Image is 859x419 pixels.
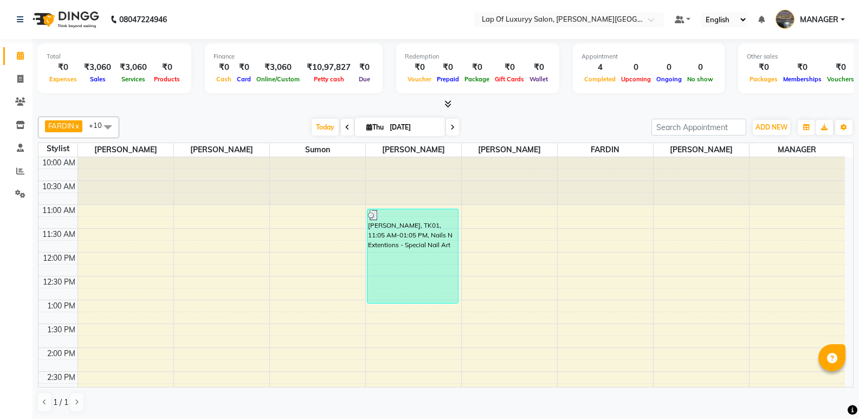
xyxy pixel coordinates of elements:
div: ₹0 [492,61,527,74]
span: Card [234,75,254,83]
div: ₹0 [780,61,824,74]
div: 2:30 PM [45,372,77,383]
div: 0 [684,61,716,74]
div: ₹0 [214,61,234,74]
span: Cash [214,75,234,83]
div: ₹0 [824,61,857,74]
span: [PERSON_NAME] [654,143,749,157]
div: 11:00 AM [40,205,77,216]
div: ₹0 [405,61,434,74]
div: 10:30 AM [40,181,77,192]
span: Packages [747,75,780,83]
span: Prepaid [434,75,462,83]
div: 1:30 PM [45,324,77,336]
span: Services [119,75,148,83]
span: Today [312,119,339,136]
span: Thu [364,123,386,131]
span: [PERSON_NAME] [462,143,557,157]
div: 11:30 AM [40,229,77,240]
span: Petty cash [311,75,347,83]
div: ₹3,060 [115,61,151,74]
span: Sumon [270,143,365,157]
input: Search Appointment [651,119,746,136]
div: ₹0 [462,61,492,74]
div: ₹0 [151,61,183,74]
span: Wallet [527,75,551,83]
div: ₹0 [234,61,254,74]
b: 08047224946 [119,4,167,35]
div: Total [47,52,183,61]
span: Ongoing [654,75,684,83]
div: Redemption [405,52,551,61]
span: No show [684,75,716,83]
span: Vouchers [824,75,857,83]
span: Completed [582,75,618,83]
img: logo [28,4,102,35]
div: Appointment [582,52,716,61]
span: [PERSON_NAME] [174,143,269,157]
div: ₹3,060 [254,61,302,74]
span: MANAGER [750,143,845,157]
span: Online/Custom [254,75,302,83]
div: ₹3,060 [80,61,115,74]
div: ₹0 [47,61,80,74]
iframe: chat widget [813,376,848,408]
span: Sales [87,75,108,83]
span: [PERSON_NAME] [78,143,173,157]
div: 12:30 PM [41,276,77,288]
div: 4 [582,61,618,74]
div: ₹0 [434,61,462,74]
div: Finance [214,52,374,61]
div: Stylist [38,143,77,154]
span: FARDIN [558,143,653,157]
span: ADD NEW [755,123,787,131]
div: ₹0 [747,61,780,74]
span: Voucher [405,75,434,83]
div: 12:00 PM [41,253,77,264]
div: 0 [654,61,684,74]
span: MANAGER [800,14,838,25]
div: 0 [618,61,654,74]
span: 1 / 1 [53,397,68,408]
span: Upcoming [618,75,654,83]
input: 2025-09-04 [386,119,441,136]
div: [PERSON_NAME], TK01, 11:05 AM-01:05 PM, Nails N Extentions - Special Nail Art [367,209,458,303]
div: ₹0 [355,61,374,74]
span: +10 [89,121,110,130]
img: MANAGER [776,10,795,29]
div: ₹0 [527,61,551,74]
span: Expenses [47,75,80,83]
div: ₹10,97,827 [302,61,355,74]
span: Gift Cards [492,75,527,83]
span: [PERSON_NAME] [366,143,461,157]
div: 1:00 PM [45,300,77,312]
button: ADD NEW [753,120,790,135]
span: Memberships [780,75,824,83]
a: x [74,121,79,130]
div: 10:00 AM [40,157,77,169]
span: FARDIN [48,121,74,130]
span: Package [462,75,492,83]
div: 2:00 PM [45,348,77,359]
span: Due [356,75,373,83]
span: Products [151,75,183,83]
